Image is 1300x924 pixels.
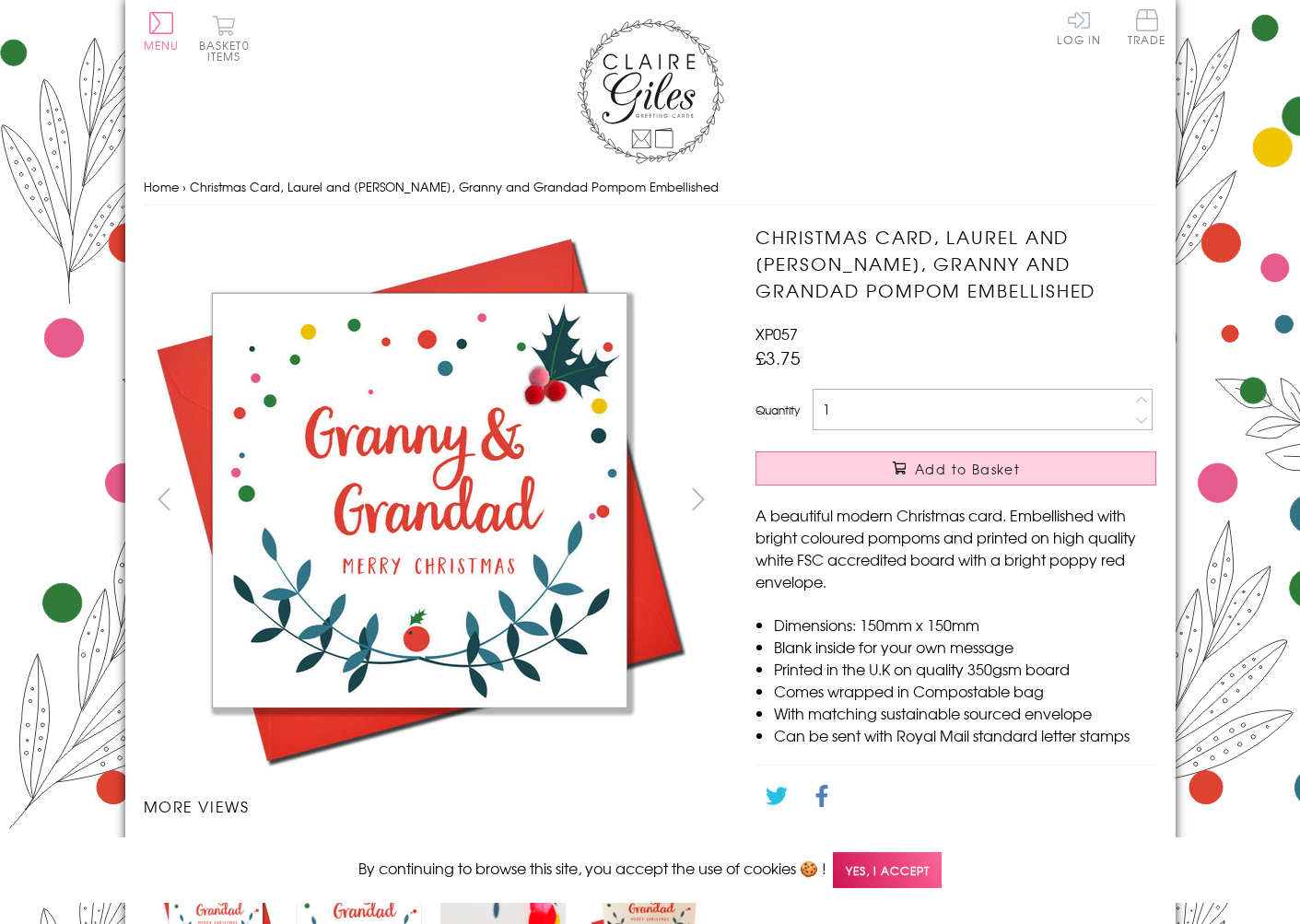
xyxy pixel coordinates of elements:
[755,224,1156,303] h1: Christmas Card, Laurel and [PERSON_NAME], Granny and Grandad Pompom Embellished
[774,724,1156,746] li: Can be sent with Royal Mail standard letter stamps
[774,658,1156,680] li: Printed in the U.K on quality 350gsm board
[144,795,720,817] h3: More views
[755,504,1156,592] p: A beautiful modern Christmas card. Embellished with bright coloured pompoms and printed on high q...
[755,345,801,370] span: £3.75
[774,614,1156,636] li: Dimensions: 150mm x 150mm
[755,322,798,345] span: XP057
[199,15,250,62] button: Basket0 items
[190,178,719,195] span: Christmas Card, Laurel and [PERSON_NAME], Granny and Grandad Pompom Embellished
[677,478,719,520] button: next
[755,402,800,418] label: Quantity
[144,37,180,53] span: Menu
[755,451,1156,485] button: Add to Basket
[1128,9,1166,49] a: Trade
[719,224,1271,777] img: Christmas Card, Laurel and Berry, Granny and Grandad Pompom Embellished
[143,224,696,777] img: Christmas Card, Laurel and Berry, Granny and Grandad Pompom Embellished
[144,478,185,520] button: prev
[144,178,179,195] a: Home
[144,12,180,51] button: Menu
[774,636,1156,658] li: Blank inside for your own message
[915,460,1020,478] span: Add to Basket
[207,37,250,64] span: 0 items
[1057,9,1101,45] a: Log In
[774,702,1156,724] li: With matching sustainable sourced envelope
[1128,9,1166,45] span: Trade
[833,852,942,888] span: Yes, I accept
[144,169,1157,206] nav: breadcrumbs
[577,18,724,164] img: Claire Giles Greetings Cards
[771,835,950,857] a: Go back to the collection
[182,178,186,195] span: ›
[774,680,1156,702] li: Comes wrapped in Compostable bag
